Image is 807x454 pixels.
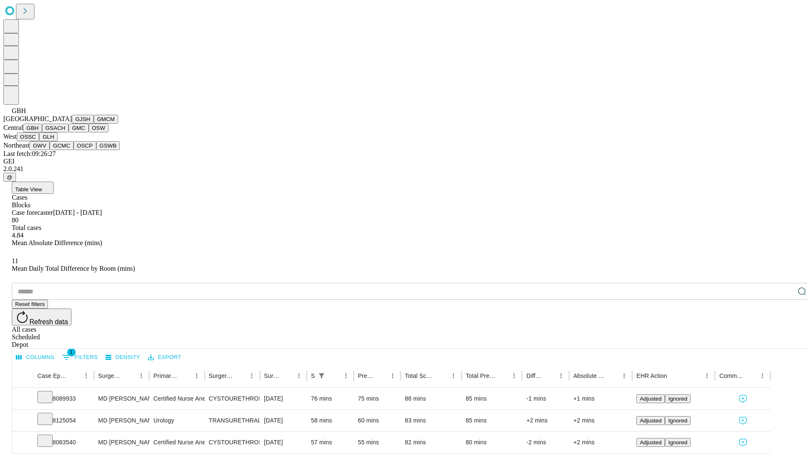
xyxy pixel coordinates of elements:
div: MD [PERSON_NAME] [98,410,145,431]
button: Show filters [316,370,327,382]
div: 55 mins [358,432,397,453]
div: 8125054 [37,410,90,431]
div: 75 mins [358,388,397,409]
button: Sort [543,370,555,382]
div: Urology [153,410,200,431]
span: 80 [12,216,18,224]
button: Reset filters [12,300,48,309]
div: Total Scheduled Duration [405,372,435,379]
div: CYSTOURETHROSCOPY [MEDICAL_DATA] WITH [MEDICAL_DATA] AND OR FULGURATION LESION [209,432,256,453]
button: Sort [328,370,340,382]
button: Menu [618,370,630,382]
div: MD [PERSON_NAME] [98,388,145,409]
span: Ignored [668,396,687,402]
button: GLH [39,132,57,141]
div: +2 mins [573,410,628,431]
div: -1 mins [526,388,565,409]
div: Surgery Name [209,372,233,379]
button: Ignored [665,438,691,447]
button: Refresh data [12,309,71,325]
div: TRANSURETHRAL RESECTION [MEDICAL_DATA] ELECTROSURGICAL [209,410,256,431]
button: Sort [69,370,80,382]
button: Menu [757,370,768,382]
div: 85 mins [466,410,518,431]
button: Adjusted [636,438,665,447]
button: Table View [12,182,54,194]
button: Ignored [665,394,691,403]
button: GMC [69,124,88,132]
div: 2.0.241 [3,165,804,173]
button: Density [103,351,142,364]
button: Select columns [14,351,57,364]
span: Adjusted [640,417,662,424]
span: [GEOGRAPHIC_DATA] [3,115,72,122]
button: Sort [496,370,508,382]
button: GMCM [94,115,118,124]
div: [DATE] [264,388,303,409]
button: Menu [293,370,305,382]
div: 8083540 [37,432,90,453]
div: Difference [526,372,543,379]
div: Surgery Date [264,372,280,379]
div: EHR Action [636,372,667,379]
button: Sort [436,370,448,382]
button: GBH [23,124,42,132]
button: Menu [191,370,203,382]
span: Adjusted [640,439,662,446]
div: GEI [3,158,804,165]
div: [DATE] [264,410,303,431]
div: Surgeon Name [98,372,123,379]
div: 8089933 [37,388,90,409]
div: Absolute Difference [573,372,606,379]
div: Total Predicted Duration [466,372,496,379]
button: Sort [281,370,293,382]
span: West [3,133,17,140]
button: Expand [16,436,29,450]
button: Menu [340,370,352,382]
span: Central [3,124,23,131]
button: Sort [607,370,618,382]
button: Menu [555,370,567,382]
div: 80 mins [466,432,518,453]
div: Primary Service [153,372,178,379]
div: +2 mins [526,410,565,431]
div: Comments [719,372,744,379]
button: Sort [234,370,246,382]
button: Expand [16,392,29,406]
span: Case forecaster [12,209,53,216]
div: 85 mins [466,388,518,409]
button: Ignored [665,416,691,425]
div: Certified Nurse Anesthetist [153,388,200,409]
button: Adjusted [636,394,665,403]
button: Menu [135,370,147,382]
span: Ignored [668,417,687,424]
button: Show filters [60,351,100,364]
div: 76 mins [311,388,350,409]
span: Northeast [3,142,29,149]
div: 60 mins [358,410,397,431]
span: GBH [12,107,26,114]
div: CYSTOURETHROSCOPY WITH FULGURATION LARGE BLADDER TUMOR [209,388,256,409]
button: Menu [448,370,459,382]
div: Predicted In Room Duration [358,372,374,379]
div: 1 active filter [316,370,327,382]
div: Case Epic Id [37,372,68,379]
button: Menu [80,370,92,382]
button: GSWB [96,141,120,150]
button: GWV [29,141,50,150]
div: Scheduled In Room Duration [311,372,315,379]
button: Sort [179,370,191,382]
div: Certified Nurse Anesthetist [153,432,200,453]
span: Refresh data [29,318,68,325]
span: Total cases [12,224,41,231]
div: MD [PERSON_NAME] [98,432,145,453]
span: @ [7,174,13,180]
span: Mean Daily Total Difference by Room (mins) [12,265,135,272]
button: GSACH [42,124,69,132]
button: @ [3,173,16,182]
button: Export [146,351,183,364]
div: [DATE] [264,432,303,453]
span: 11 [12,257,18,264]
button: Adjusted [636,416,665,425]
button: GJSH [72,115,94,124]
